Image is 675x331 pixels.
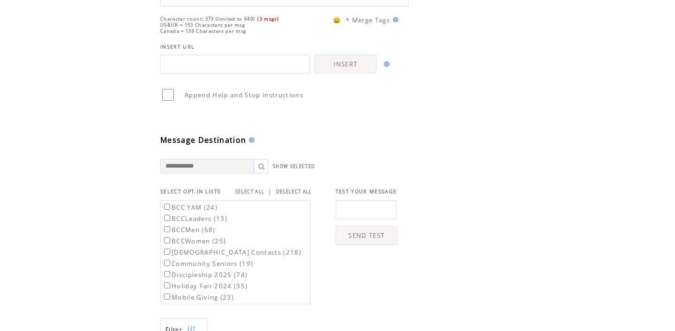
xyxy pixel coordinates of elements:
span: Append Help and Stop instructions [185,91,303,99]
span: | [268,187,272,196]
img: help.gif [381,61,390,67]
input: Holiday Fair 2024 (35) [164,282,170,288]
a: SEND TEST [336,226,397,245]
input: Discipleship 2025 (74) [164,271,170,277]
span: US&UK = 153 Characters per msg [160,22,245,28]
span: Canada = 136 Characters per msg [160,28,246,34]
span: SELECT OPT-IN LISTS [160,188,221,195]
span: TEST YOUR MESSAGE [336,188,397,195]
label: Community Seniors (19) [162,259,253,268]
input: [DEMOGRAPHIC_DATA] Contacts (218) [164,249,170,255]
label: Holiday Fair 2024 (35) [162,282,247,290]
input: BCCLeaders (13) [164,215,170,221]
label: BCC YAM (24) [162,203,217,212]
a: DESELECT ALL [276,189,312,195]
span: INSERT URL [160,44,195,50]
img: help.gif [390,17,398,22]
input: Community Seniors (19) [164,260,170,266]
a: SELECT ALL [235,189,264,195]
input: Mobile Giving (23) [164,294,170,300]
label: BCCMen (68) [162,226,216,234]
label: [DEMOGRAPHIC_DATA] Contacts (218) [162,248,301,257]
label: BCCLeaders (13) [162,214,227,223]
span: 😀 [333,16,341,24]
a: SHOW SELECTED [273,163,315,169]
span: (3 msgs) [257,16,279,22]
span: Character count: 373 (limited to 640) [160,16,255,22]
span: * Merge Tags [346,16,390,24]
input: BCC YAM (24) [164,204,170,210]
span: Message Destination [160,135,246,145]
label: BCCWomen (25) [162,237,226,245]
label: Discipleship 2025 (74) [162,271,247,279]
input: BCCWomen (25) [164,237,170,243]
a: INSERT [315,55,376,74]
label: Mobile Giving (23) [162,293,234,302]
img: help.gif [246,137,255,143]
input: BCCMen (68) [164,226,170,232]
